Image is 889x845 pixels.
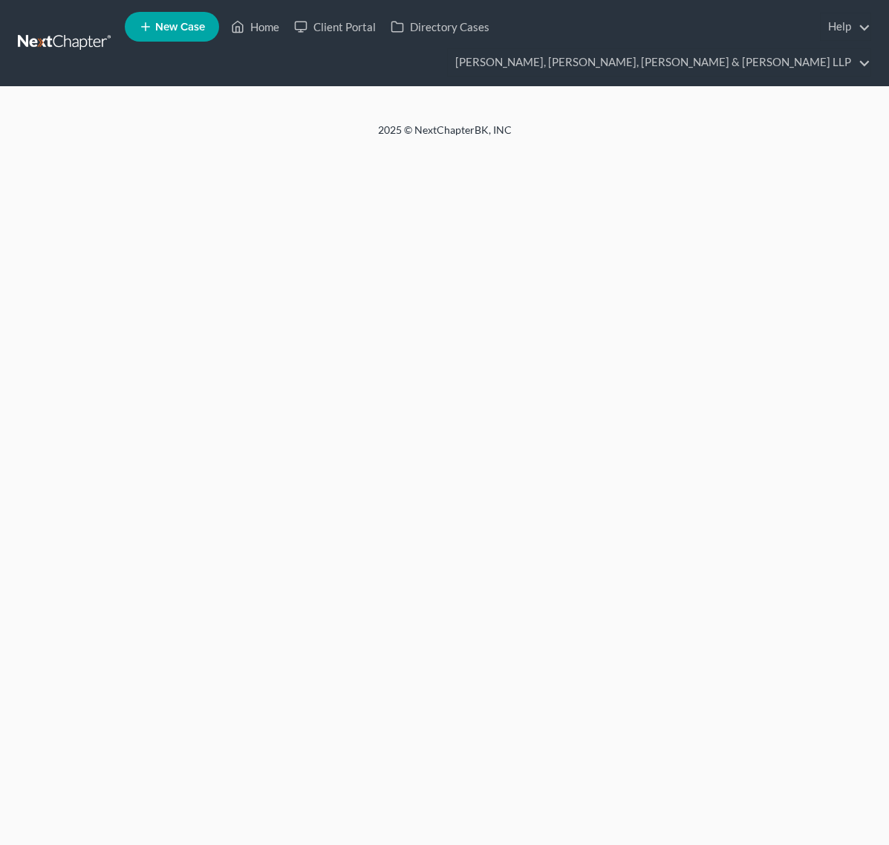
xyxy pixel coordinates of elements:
a: Directory Cases [383,13,497,40]
a: Help [821,13,870,40]
a: Home [224,13,287,40]
new-legal-case-button: New Case [125,12,219,42]
a: [PERSON_NAME], [PERSON_NAME], [PERSON_NAME] & [PERSON_NAME] LLP [448,49,870,76]
div: 2025 © NextChapterBK, INC [88,123,801,149]
a: Client Portal [287,13,383,40]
